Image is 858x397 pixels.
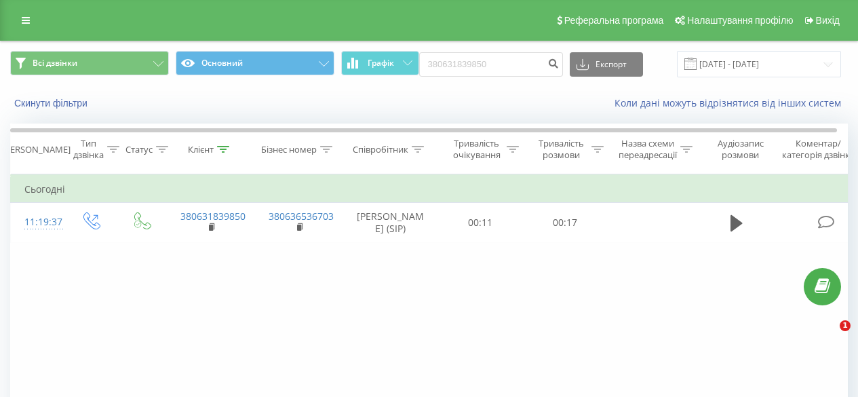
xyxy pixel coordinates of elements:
button: Основний [176,51,334,75]
div: Тривалість очікування [450,138,503,161]
a: 380631839850 [180,210,246,223]
div: Аудіозапис розмови [707,138,773,161]
div: 11:19:37 [24,209,52,235]
div: Назва схеми переадресації [619,138,677,161]
button: Всі дзвінки [10,51,169,75]
span: Вихід [816,15,840,26]
button: Скинути фільтри [10,97,94,109]
input: Пошук за номером [419,52,563,77]
span: 1 [840,320,851,331]
a: Коли дані можуть відрізнятися вiд інших систем [615,96,848,109]
iframe: Intercom live chat [812,320,844,353]
div: Співробітник [353,144,408,155]
div: Тип дзвінка [73,138,104,161]
span: Реферальна програма [564,15,664,26]
td: 00:11 [438,203,523,242]
div: Тривалість розмови [534,138,588,161]
div: Статус [125,144,153,155]
td: 00:17 [523,203,608,242]
span: Налаштування профілю [687,15,793,26]
button: Графік [341,51,419,75]
div: Коментар/категорія дзвінка [779,138,858,161]
td: [PERSON_NAME] (SIP) [343,203,438,242]
span: Всі дзвінки [33,58,77,69]
button: Експорт [570,52,643,77]
div: Клієнт [188,144,214,155]
div: Бізнес номер [261,144,317,155]
a: 380636536703 [269,210,334,223]
span: Графік [368,58,394,68]
div: [PERSON_NAME] [2,144,71,155]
